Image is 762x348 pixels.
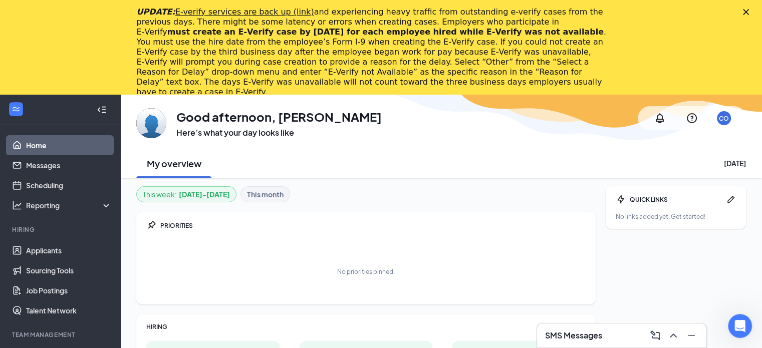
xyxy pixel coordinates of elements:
[743,9,753,15] div: Close
[12,200,22,210] svg: Analysis
[616,212,736,221] div: No links added yet. Get started!
[719,114,729,123] div: CO
[26,175,112,195] a: Scheduling
[686,112,698,124] svg: QuestionInfo
[143,189,230,200] div: This week :
[545,330,602,341] h3: SMS Messages
[26,300,112,320] a: Talent Network
[146,322,586,331] div: HIRING
[682,327,698,343] button: Minimize
[685,329,697,341] svg: Minimize
[654,112,666,124] svg: Notifications
[726,194,736,204] svg: Pen
[137,7,610,97] div: and experiencing heavy traffic from outstanding e-verify cases from the previous days. There migh...
[147,157,201,170] h2: My overview
[724,158,746,168] div: [DATE]
[26,135,112,155] a: Home
[160,221,586,230] div: PRIORITIES
[649,329,661,341] svg: ComposeMessage
[179,189,230,200] b: [DATE] - [DATE]
[26,280,112,300] a: Job Postings
[12,225,110,234] div: Hiring
[247,189,284,200] b: This month
[26,240,112,260] a: Applicants
[137,7,314,17] i: UPDATE:
[175,7,314,17] a: E-verify services are back up (link)
[26,155,112,175] a: Messages
[337,267,395,276] div: No priorities pinned.
[167,27,604,37] b: must create an E‑Verify case by [DATE] for each employee hired while E‑Verify was not available
[12,330,110,339] div: Team Management
[146,220,156,230] svg: Pin
[11,104,21,114] svg: WorkstreamLogo
[136,108,166,138] img: Chad Oburn
[26,200,112,210] div: Reporting
[616,194,626,204] svg: Bolt
[97,105,107,115] svg: Collapse
[667,329,679,341] svg: ChevronUp
[176,127,382,138] h3: Here’s what your day looks like
[728,314,752,338] iframe: Intercom live chat
[26,260,112,280] a: Sourcing Tools
[630,195,722,204] div: QUICK LINKS
[664,327,680,343] button: ChevronUp
[176,108,382,125] h1: Good afternoon, [PERSON_NAME]
[646,327,662,343] button: ComposeMessage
